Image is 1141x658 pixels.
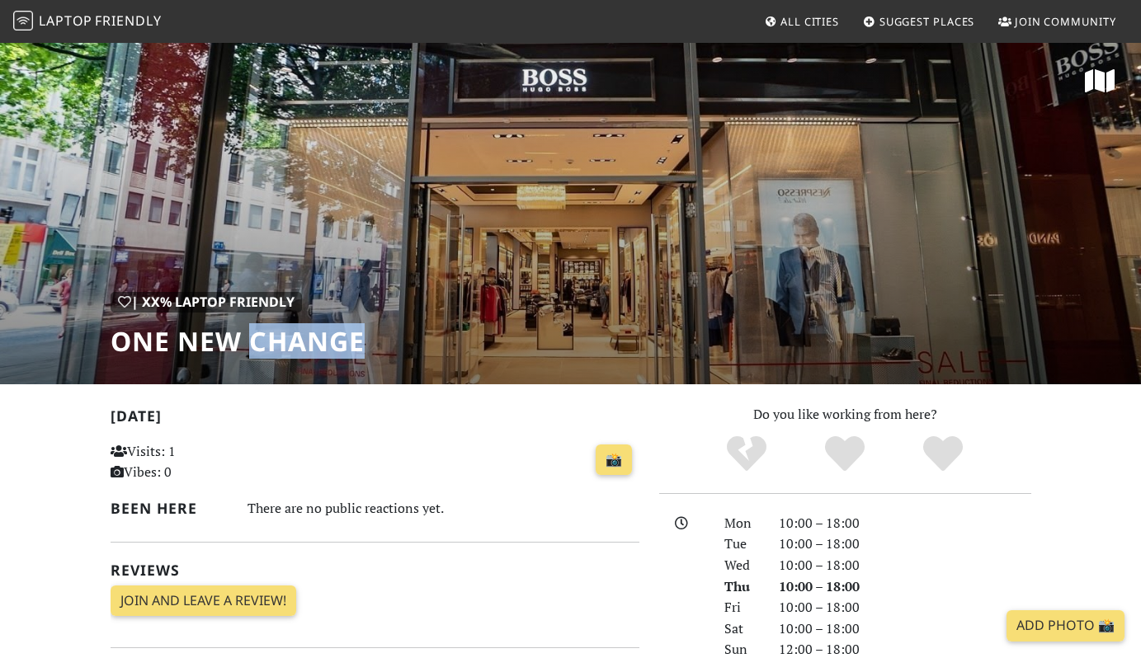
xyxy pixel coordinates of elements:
[13,11,33,31] img: LaptopFriendly
[596,444,632,476] a: 📸
[39,12,92,30] span: Laptop
[111,585,296,617] a: Join and leave a review!
[714,513,769,534] div: Mon
[111,292,302,313] div: | XX% Laptop Friendly
[879,14,975,29] span: Suggest Places
[769,513,1041,534] div: 10:00 – 18:00
[992,7,1123,36] a: Join Community
[714,555,769,576] div: Wed
[714,618,769,640] div: Sat
[769,533,1041,555] div: 10:00 – 18:00
[714,597,769,618] div: Fri
[893,434,992,475] div: Definitely!
[111,407,639,431] h2: [DATE]
[698,434,796,475] div: No
[714,576,769,598] div: Thu
[769,618,1041,640] div: 10:00 – 18:00
[659,404,1031,425] p: Do you like working from here?
[856,7,982,36] a: Suggest Places
[1007,610,1124,642] a: Add Photo 📸
[769,555,1041,576] div: 10:00 – 18:00
[769,597,1041,618] div: 10:00 – 18:00
[248,496,639,520] div: There are no public reactions yet.
[111,441,274,483] p: Visits: 1 Vibes: 0
[1015,14,1116,29] span: Join Community
[780,14,839,29] span: All Cities
[757,7,846,36] a: All Cities
[111,500,228,517] h2: Been here
[13,7,162,36] a: LaptopFriendly LaptopFriendly
[95,12,161,30] span: Friendly
[111,326,365,357] h1: One New Change
[796,434,894,475] div: Yes
[769,576,1041,598] div: 10:00 – 18:00
[714,533,769,555] div: Tue
[111,562,639,579] h2: Reviews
